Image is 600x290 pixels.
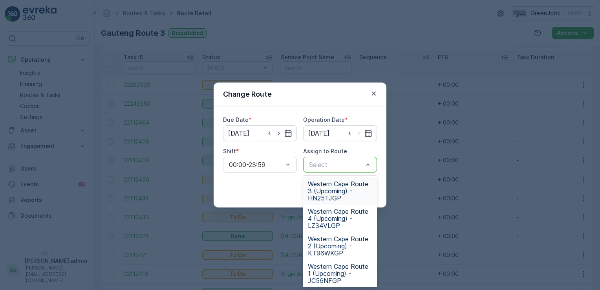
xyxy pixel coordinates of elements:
[303,148,347,154] label: Assign to Route
[303,125,377,141] input: dd/mm/yyyy
[303,116,345,123] label: Operation Date
[223,116,249,123] label: Due Date
[309,160,363,169] p: Select
[223,148,236,154] label: Shift
[308,180,372,202] span: Western Cape Route 3 (Upcoming) - HN25TJGP
[223,125,297,141] input: dd/mm/yyyy
[308,263,372,284] span: Western Cape Route 1 (Upcoming) - JC56NFGP
[308,235,372,257] span: Western Cape Route 2 (Upcoming) - KT96WKGP
[223,89,272,100] p: Change Route
[308,208,372,229] span: Western Cape Route 4 (Upcoming) - LZ34VLGP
